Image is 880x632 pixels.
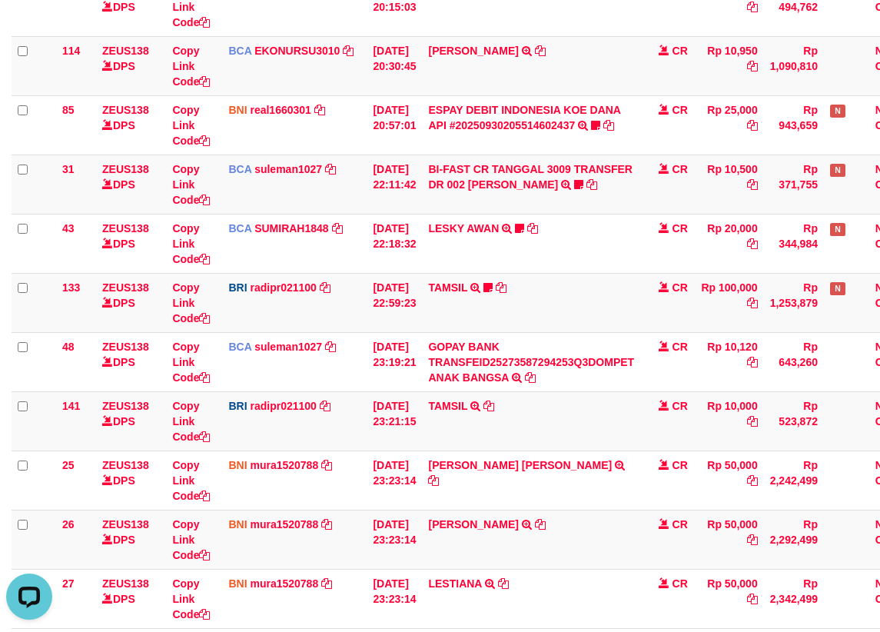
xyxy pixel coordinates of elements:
td: [DATE] 22:11:42 [367,155,422,214]
td: Rp 1,090,810 [764,36,824,95]
td: DPS [96,155,166,214]
a: radipr021100 [250,400,316,412]
a: Copy RONI SETIA BUDIMAN to clipboard [428,474,439,487]
a: Copy BI-FAST CR TANGGAL 3009 TRANSFER DR 002 ASMANTONI to clipboard [586,178,597,191]
a: ZEUS138 [102,459,149,471]
a: Copy Rp 10,950 to clipboard [747,60,758,72]
a: Copy AHMAD AGUSTI to clipboard [535,45,546,57]
a: Copy mura1520788 to clipboard [321,577,332,590]
a: ZEUS138 [102,104,149,116]
td: DPS [96,569,166,628]
a: Copy SUMIRAH1848 to clipboard [332,222,343,235]
a: Copy ESPAY DEBIT INDONESIA KOE DANA API #20250930205514602437 to clipboard [603,119,614,131]
a: Copy Rp 50,000 to clipboard [747,474,758,487]
span: Has Note [830,164,845,177]
a: ZEUS138 [102,341,149,353]
td: Rp 20,000 [694,214,764,273]
span: Has Note [830,105,845,118]
a: [PERSON_NAME] [PERSON_NAME] [428,459,612,471]
a: ZEUS138 [102,222,149,235]
a: Copy Link Code [172,222,210,265]
td: Rp 10,500 [694,155,764,214]
td: Rp 10,000 [694,391,764,451]
span: CR [672,577,688,590]
a: Copy Rp 75,000 to clipboard [747,1,758,13]
a: Copy Rp 10,000 to clipboard [747,415,758,427]
span: Has Note [830,282,845,295]
a: Copy Link Code [172,104,210,147]
td: Rp 523,872 [764,391,824,451]
a: ZEUS138 [102,45,149,57]
span: BCA [228,341,251,353]
span: BNI [228,104,247,116]
button: Open LiveChat chat widget [6,6,52,52]
a: GOPAY BANK TRANSFEID25273587294253Q3DOMPET ANAK BANGSA [428,341,634,384]
span: CR [672,459,688,471]
td: DPS [96,451,166,510]
td: Rp 2,292,499 [764,510,824,569]
td: Rp 2,242,499 [764,451,824,510]
td: DPS [96,510,166,569]
a: ESPAY DEBIT INDONESIA KOE DANA API #20250930205514602437 [428,104,620,131]
a: Copy Link Code [172,281,210,324]
a: ZEUS138 [102,400,149,412]
a: suleman1027 [254,163,322,175]
td: Rp 10,950 [694,36,764,95]
a: mura1520788 [250,459,318,471]
td: Rp 1,253,879 [764,273,824,332]
span: 85 [62,104,75,116]
a: Copy Link Code [172,400,210,443]
a: ZEUS138 [102,518,149,531]
a: Copy Rp 10,500 to clipboard [747,178,758,191]
td: [DATE] 23:19:21 [367,332,422,391]
td: DPS [96,95,166,155]
span: CR [672,281,688,294]
td: Rp 25,000 [694,95,764,155]
td: DPS [96,214,166,273]
td: Rp 50,000 [694,569,764,628]
span: CR [672,518,688,531]
td: [DATE] 23:23:14 [367,510,422,569]
td: Rp 100,000 [694,273,764,332]
td: Rp 2,342,499 [764,569,824,628]
span: BCA [228,45,251,57]
td: [DATE] 22:18:32 [367,214,422,273]
span: 27 [62,577,75,590]
a: Copy Link Code [172,341,210,384]
span: CR [672,45,688,57]
td: DPS [96,36,166,95]
a: Copy Rp 10,120 to clipboard [747,356,758,368]
span: BNI [228,518,247,531]
span: BRI [228,281,247,294]
a: LESTIANA [428,577,481,590]
span: 26 [62,518,75,531]
td: [DATE] 23:21:15 [367,391,422,451]
a: TAMSIL [428,281,467,294]
a: mura1520788 [250,577,318,590]
a: Copy LESTIANA to clipboard [498,577,509,590]
a: Copy real1660301 to clipboard [314,104,325,116]
span: CR [672,104,688,116]
a: Copy Link Code [172,45,210,88]
td: [DATE] 20:30:45 [367,36,422,95]
a: radipr021100 [250,281,316,294]
a: [PERSON_NAME] [428,45,518,57]
a: [PERSON_NAME] [428,518,518,531]
span: 31 [62,163,75,175]
span: 43 [62,222,75,235]
td: Rp 943,659 [764,95,824,155]
a: Copy suleman1027 to clipboard [325,341,336,353]
a: LESKY AWAN [428,222,499,235]
span: Has Note [830,223,845,236]
td: DPS [96,391,166,451]
td: DPS [96,273,166,332]
td: Rp 50,000 [694,451,764,510]
a: Copy TAMSIL to clipboard [496,281,506,294]
a: Copy Link Code [172,459,210,502]
a: suleman1027 [254,341,322,353]
a: Copy Rp 50,000 to clipboard [747,534,758,546]
span: BCA [228,163,251,175]
span: 133 [62,281,80,294]
a: Copy EKONURSU3010 to clipboard [343,45,354,57]
a: Copy GOPAY BANK TRANSFEID25273587294253Q3DOMPET ANAK BANGSA to clipboard [525,371,536,384]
